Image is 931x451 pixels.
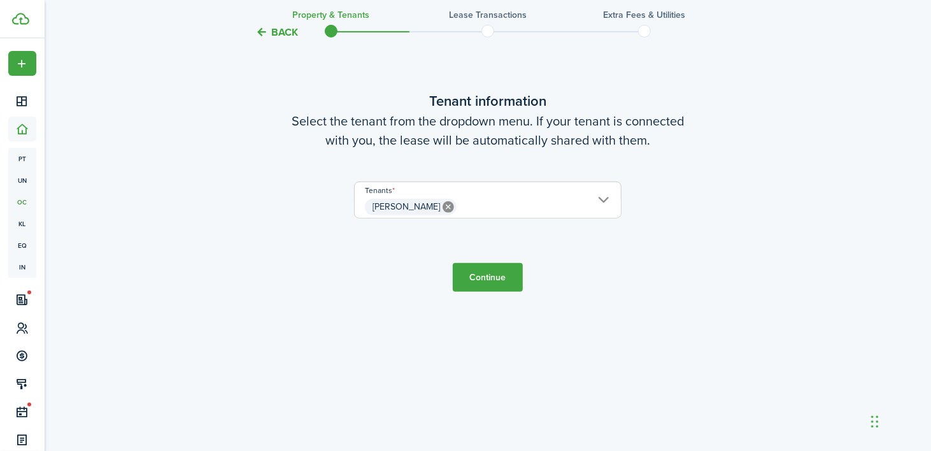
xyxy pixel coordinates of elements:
[255,25,298,39] button: Back
[220,90,755,111] wizard-step-header-title: Tenant information
[867,390,931,451] iframe: Chat Widget
[293,8,370,22] h3: Property & Tenants
[8,213,36,234] a: kl
[8,148,36,169] a: pt
[8,169,36,191] a: un
[373,200,440,213] span: [PERSON_NAME]
[8,51,36,76] button: Open menu
[871,403,879,441] div: Drag
[220,111,755,150] wizard-step-header-description: Select the tenant from the dropdown menu. If your tenant is connected with you, the lease will be...
[8,191,36,213] a: oc
[8,234,36,256] a: eq
[12,13,29,25] img: TenantCloud
[604,8,686,22] h3: Extra fees & Utilities
[8,256,36,278] a: in
[453,263,523,292] button: Continue
[449,8,527,22] h3: Lease Transactions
